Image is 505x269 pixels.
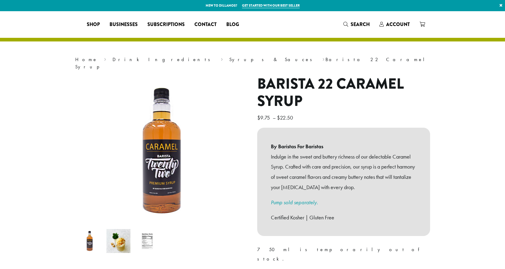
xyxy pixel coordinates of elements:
[226,21,239,28] span: Blog
[104,54,106,63] span: ›
[229,56,316,63] a: Syrups & Sauces
[271,199,318,206] a: Pump sold separately.
[257,114,271,121] bdi: 9.75
[273,114,276,121] span: –
[277,114,295,121] bdi: 22.50
[75,56,98,63] a: Home
[386,21,410,28] span: Account
[86,75,237,227] img: Barista 22 Caramel Syrup
[257,114,260,121] span: $
[277,114,280,121] span: $
[221,54,223,63] span: ›
[147,21,185,28] span: Subscriptions
[257,245,430,263] p: 750 ml is temporarily out of stock.
[271,212,416,223] p: Certified Kosher | Gluten Free
[87,21,100,28] span: Shop
[106,229,130,253] img: Barista 22 Caramel Syrup - Image 2
[257,75,430,110] h1: Barista 22 Caramel Syrup
[82,20,105,29] a: Shop
[271,152,416,192] p: Indulge in the sweet and buttery richness of our delectable Caramel Syrup. Crafted with care and ...
[113,56,214,63] a: Drink Ingredients
[322,54,325,63] span: ›
[338,19,375,29] a: Search
[109,21,138,28] span: Businesses
[242,3,300,8] a: Get started with our best seller
[135,229,159,253] img: Barista 22 Caramel Syrup - Image 3
[78,229,102,253] img: Barista 22 Caramel Syrup
[194,21,217,28] span: Contact
[351,21,370,28] span: Search
[271,141,416,152] b: By Baristas For Baristas
[75,56,430,71] nav: Breadcrumb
